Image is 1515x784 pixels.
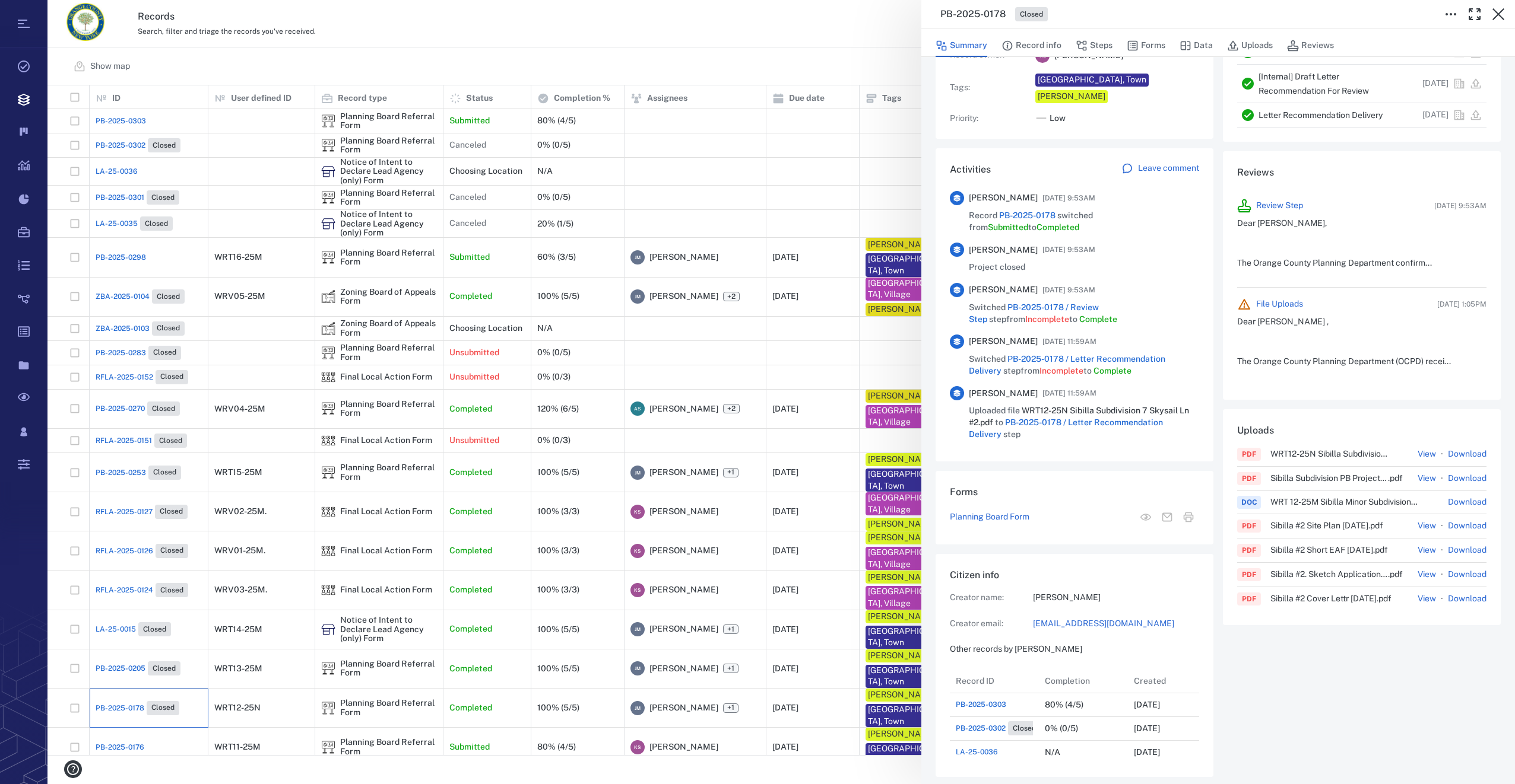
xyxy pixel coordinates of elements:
[956,747,998,757] a: LA-25-0036
[1134,747,1160,758] p: [DATE]
[1079,314,1117,324] span: Complete
[956,723,1006,734] span: PB-2025-0302
[1228,288,1496,385] div: File Uploads[DATE] 1:05PMDear [PERSON_NAME] , The Orange County Planning Department (OCPD) recei...
[1439,2,1463,26] button: Toggle to Edit Boxes
[1287,34,1334,57] button: Reviews
[1438,543,1446,557] p: ·
[1448,448,1487,460] a: Download
[956,699,1006,710] a: PB-2025-0303
[1270,498,1448,506] span: WRT 12-25M Sibilla Minor Subdivision.doc
[1418,593,1436,605] button: View
[1050,113,1066,125] span: Low
[1242,521,1256,531] div: PDF
[950,618,1033,630] p: Creator email:
[969,418,1163,439] a: PB-2025-0178 / Letter Recommendation Delivery
[1237,218,1487,230] p: Dear [PERSON_NAME],
[950,643,1199,655] p: Other records by [PERSON_NAME]
[1237,356,1487,368] p: The Orange County Planning Department (OCPD) recei...
[969,388,1038,400] span: [PERSON_NAME]
[936,148,1213,471] div: ActivitiesLeave comment[PERSON_NAME][DATE] 9:53AMRecord PB-2025-0178 switched fromSubmittedtoComp...
[969,284,1038,296] span: [PERSON_NAME]
[1270,521,1398,530] span: Sibilla #2 Site Plan [DATE]
[1045,724,1078,733] div: 0% (0/5)
[1237,257,1487,269] p: The Orange County Planning Department confirm...
[1242,449,1256,460] div: PDF
[1388,570,1418,578] span: . pdf
[1259,72,1369,95] a: [Internal] Draft Letter Recommendation For Review
[1256,200,1303,212] a: Review Step
[1127,34,1165,57] button: Forms
[1242,569,1256,580] div: PDF
[956,721,1041,735] a: PB-2025-0302Closed
[1033,592,1199,604] p: [PERSON_NAME]
[969,405,1199,440] span: Uploaded file to step
[1242,594,1256,604] div: PDF
[969,244,1038,256] span: [PERSON_NAME]
[1223,151,1501,409] div: ReviewsReview Step[DATE] 9:53AMDear [PERSON_NAME], The Orange County Planning Department confirm....
[1033,618,1199,630] a: [EMAIL_ADDRESS][DOMAIN_NAME]
[1018,9,1045,20] span: Closed
[1373,546,1403,554] span: . pdf
[950,669,1039,693] div: Record ID
[1388,474,1418,482] span: . pdf
[1418,544,1436,556] button: View
[969,302,1099,324] span: PB-2025-0178 / Review Step
[1076,34,1113,57] button: Steps
[969,353,1199,377] span: Switched step from to
[950,511,1029,523] p: Planning Board Form
[969,192,1038,204] span: [PERSON_NAME]
[969,210,1199,233] span: Record switched from to
[1042,386,1096,400] span: [DATE] 11:59AM
[988,222,1028,232] span: Submitted
[1418,448,1436,460] button: View
[1270,474,1418,482] span: Sibilla Subdivision PB Project Information. [DATE]
[1038,91,1105,103] div: [PERSON_NAME]
[1001,34,1061,57] button: Record info
[1042,283,1095,297] span: [DATE] 9:53AM
[1134,664,1166,697] div: Created
[1042,243,1095,257] span: [DATE] 9:53AM
[1121,162,1199,177] a: Leave comment
[1178,506,1199,528] button: Print form
[1437,299,1487,310] span: [DATE] 1:05PM
[1223,409,1501,635] div: UploadsPDFWRT12-25N Sibilla Subdivision 7 Skysail Ln #2.pdfView·DownloadPDFSibilla Subdivision PB...
[1434,200,1487,211] span: [DATE] 9:53AM
[950,485,1199,499] h6: Forms
[1241,497,1257,508] div: DOC
[1045,700,1083,709] div: 80% (4/5)
[969,406,1189,427] span: WRT12-25N Sibilla Subdivision 7 Skysail Ln #2.pdf
[1256,298,1303,310] a: File Uploads
[940,7,1006,21] h3: PB-2025-0178
[1039,366,1083,375] span: Incomplete
[969,302,1199,325] span: Switched step from to
[1448,520,1487,532] a: Download
[1422,78,1449,90] p: [DATE]
[1042,334,1096,349] span: [DATE] 11:59AM
[1448,473,1487,485] a: Download
[1045,664,1090,697] div: Completion
[1138,162,1199,174] p: Leave comment
[1156,506,1178,528] button: Mail form
[999,211,1056,220] a: PB-2025-0178
[1242,545,1256,556] div: PDF
[1227,34,1273,57] button: Uploads
[1438,592,1446,606] p: ·
[1270,546,1403,554] span: Sibilla #2 Short EAF [DATE]
[1438,568,1446,582] p: ·
[1042,191,1095,205] span: [DATE] 9:53AM
[1237,423,1274,438] h6: Uploads
[1128,669,1217,693] div: Created
[1448,496,1487,508] a: Download
[969,354,1165,375] a: PB-2025-0178 / Letter Recommendation Delivery
[1270,570,1418,578] span: Sibilla #2. Sketch Application [DATE]
[1037,222,1079,232] span: Completed
[1270,594,1406,603] span: Sibilla #2 Cover Lettr [DATE]
[1438,471,1446,486] p: ·
[1045,748,1060,757] div: N/A
[1134,699,1160,711] p: [DATE]
[950,568,1199,582] h6: Citizen info
[1487,2,1510,26] button: Close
